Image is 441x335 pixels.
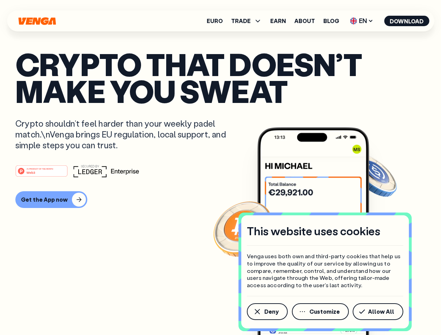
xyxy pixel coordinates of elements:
a: Earn [270,18,286,24]
span: EN [347,15,376,27]
img: USDC coin [348,150,398,200]
img: Bitcoin [212,197,275,260]
div: Get the App now [21,196,68,203]
button: Download [384,16,429,26]
h4: This website uses cookies [247,224,380,238]
span: Deny [264,309,279,314]
p: Crypto that doesn’t make you sweat [15,51,426,104]
span: Customize [309,309,340,314]
button: Get the App now [15,191,87,208]
tspan: Web3 [27,170,35,174]
a: About [294,18,315,24]
p: Crypto shouldn’t feel harder than your weekly padel match.\nVenga brings EU regulation, local sup... [15,118,236,151]
a: Blog [323,18,339,24]
a: #1 PRODUCT OF THE MONTHWeb3 [15,169,68,178]
img: flag-uk [350,17,357,24]
a: Euro [207,18,223,24]
button: Allow All [353,303,403,320]
button: Customize [292,303,349,320]
tspan: #1 PRODUCT OF THE MONTH [27,167,53,170]
svg: Home [17,17,57,25]
p: Venga uses both own and third-party cookies that help us to improve the quality of our service by... [247,253,403,289]
span: Allow All [368,309,394,314]
button: Deny [247,303,288,320]
a: Get the App now [15,191,426,208]
span: TRADE [231,18,251,24]
span: TRADE [231,17,262,25]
